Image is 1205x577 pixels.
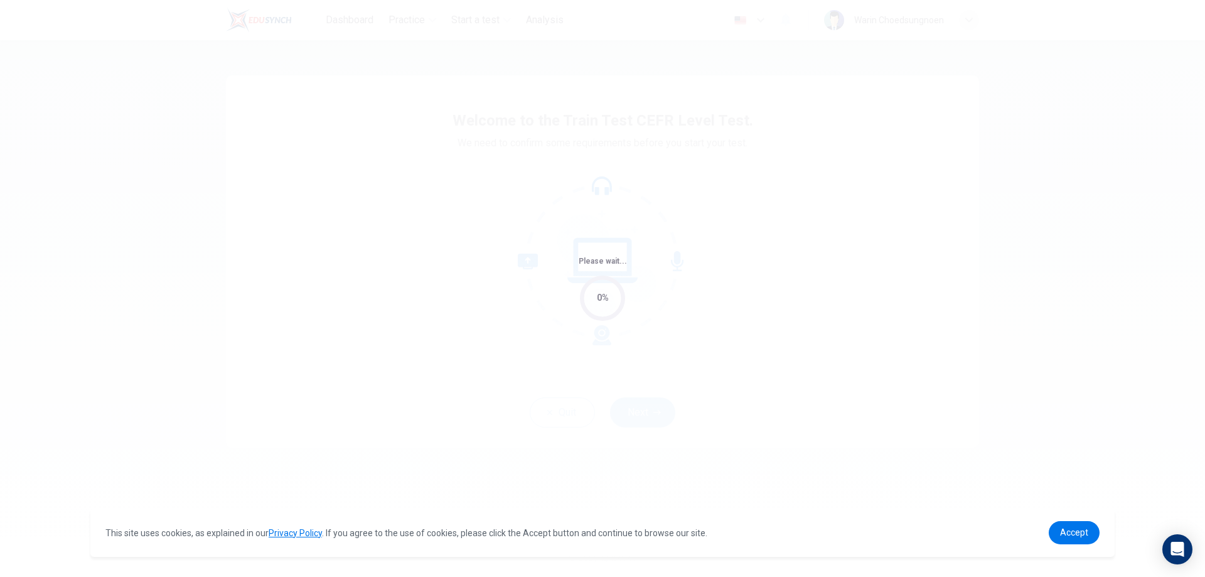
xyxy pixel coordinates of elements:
[90,509,1115,557] div: cookieconsent
[1049,521,1100,544] a: dismiss cookie message
[597,291,609,305] div: 0%
[269,528,322,538] a: Privacy Policy
[579,257,627,266] span: Please wait...
[1060,527,1088,537] span: Accept
[105,528,707,538] span: This site uses cookies, as explained in our . If you agree to the use of cookies, please click th...
[1162,534,1192,564] div: Open Intercom Messenger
